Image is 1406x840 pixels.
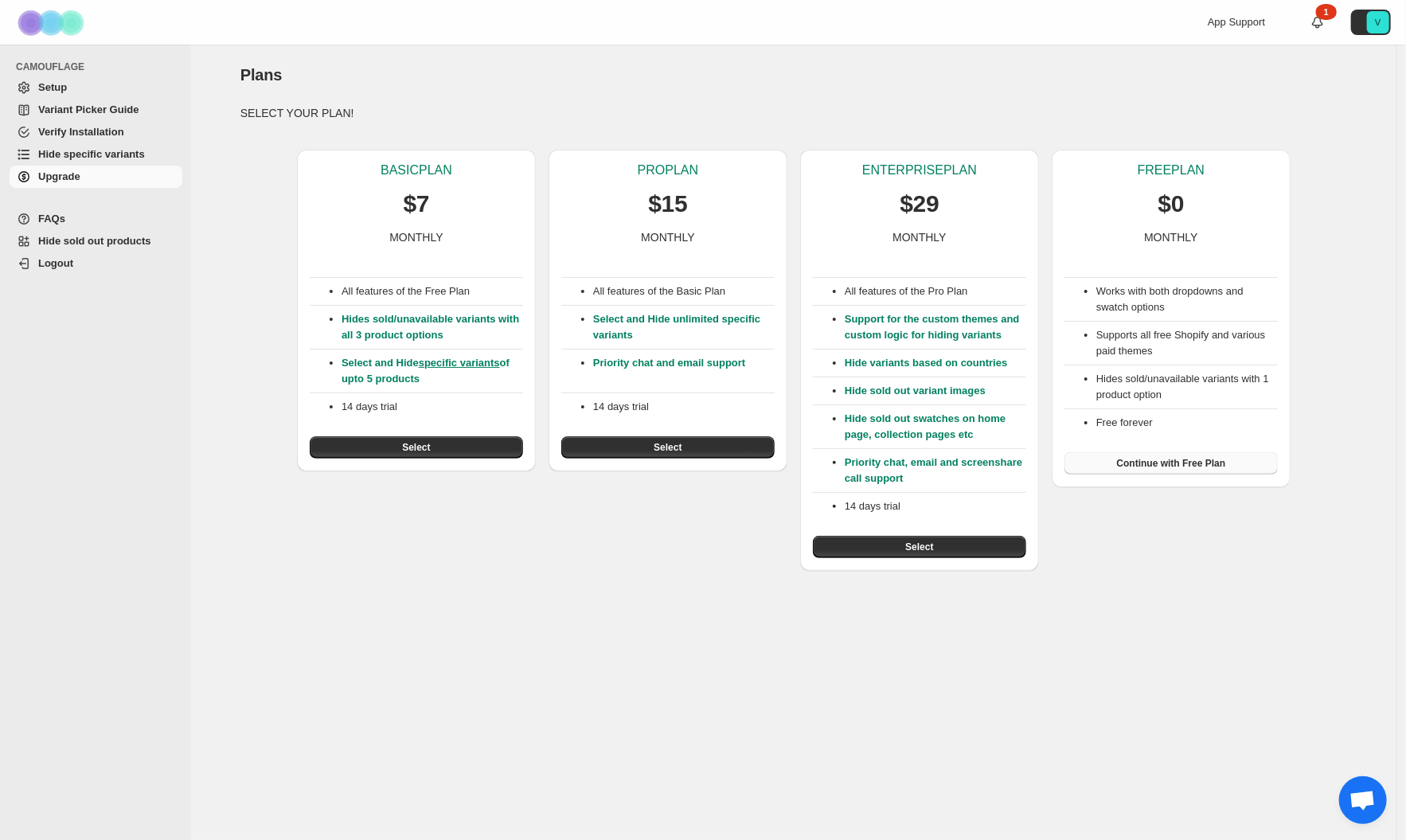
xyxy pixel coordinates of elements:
[1351,10,1391,35] button: Avatar with initials V
[402,441,430,454] span: Select
[593,355,775,387] p: Priority chat and email support
[845,283,1026,299] p: All features of the Pro Plan
[404,188,430,220] p: $7
[240,66,282,84] span: Plans
[10,121,182,143] a: Verify Installation
[648,188,687,220] p: $15
[845,355,1026,371] p: Hide variants based on countries
[381,162,452,178] p: BASIC PLAN
[16,61,183,73] span: CAMOUFLAGE
[845,411,1026,443] p: Hide sold out swatches on home page, collection pages etc
[342,311,523,343] p: Hides sold/unavailable variants with all 3 product options
[561,436,775,459] button: Select
[1096,415,1278,431] li: Free forever
[1158,188,1185,220] p: $0
[892,229,946,245] p: MONTHLY
[310,436,523,459] button: Select
[10,143,182,166] a: Hide specific variants
[1064,452,1278,475] button: Continue with Free Plan
[845,383,1026,399] p: Hide sold out variant images
[1367,11,1389,33] span: Avatar with initials V
[1096,371,1278,403] li: Hides sold/unavailable variants with 1 product option
[845,498,1026,514] p: 14 days trial
[38,213,65,225] span: FAQs
[1096,327,1278,359] li: Supports all free Shopify and various paid themes
[593,311,775,343] p: Select and Hide unlimited specific variants
[593,283,775,299] p: All features of the Basic Plan
[1310,14,1326,30] a: 1
[1339,776,1387,824] a: Open chat
[342,283,523,299] p: All features of the Free Plan
[1316,4,1337,20] div: 1
[1208,16,1265,28] span: App Support
[240,105,1347,121] p: SELECT YOUR PLAN!
[845,311,1026,343] p: Support for the custom themes and custom logic for hiding variants
[38,170,80,182] span: Upgrade
[389,229,443,245] p: MONTHLY
[342,355,523,387] p: Select and Hide of upto 5 products
[342,399,523,415] p: 14 days trial
[593,399,775,415] p: 14 days trial
[1096,283,1278,315] li: Works with both dropdowns and swatch options
[38,235,151,247] span: Hide sold out products
[10,252,182,275] a: Logout
[1117,457,1226,470] span: Continue with Free Plan
[13,1,92,45] img: Camouflage
[10,99,182,121] a: Variant Picker Guide
[862,162,977,178] p: ENTERPRISE PLAN
[38,257,73,269] span: Logout
[38,126,124,138] span: Verify Installation
[1138,162,1205,178] p: FREE PLAN
[845,455,1026,486] p: Priority chat, email and screenshare call support
[38,81,67,93] span: Setup
[419,357,500,369] a: specific variants
[900,188,939,220] p: $29
[1144,229,1197,245] p: MONTHLY
[38,148,145,160] span: Hide specific variants
[905,541,933,553] span: Select
[38,104,139,115] span: Variant Picker Guide
[10,208,182,230] a: FAQs
[10,230,182,252] a: Hide sold out products
[641,229,694,245] p: MONTHLY
[10,76,182,99] a: Setup
[813,536,1026,558] button: Select
[1375,18,1381,27] text: V
[638,162,698,178] p: PRO PLAN
[10,166,182,188] a: Upgrade
[654,441,682,454] span: Select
